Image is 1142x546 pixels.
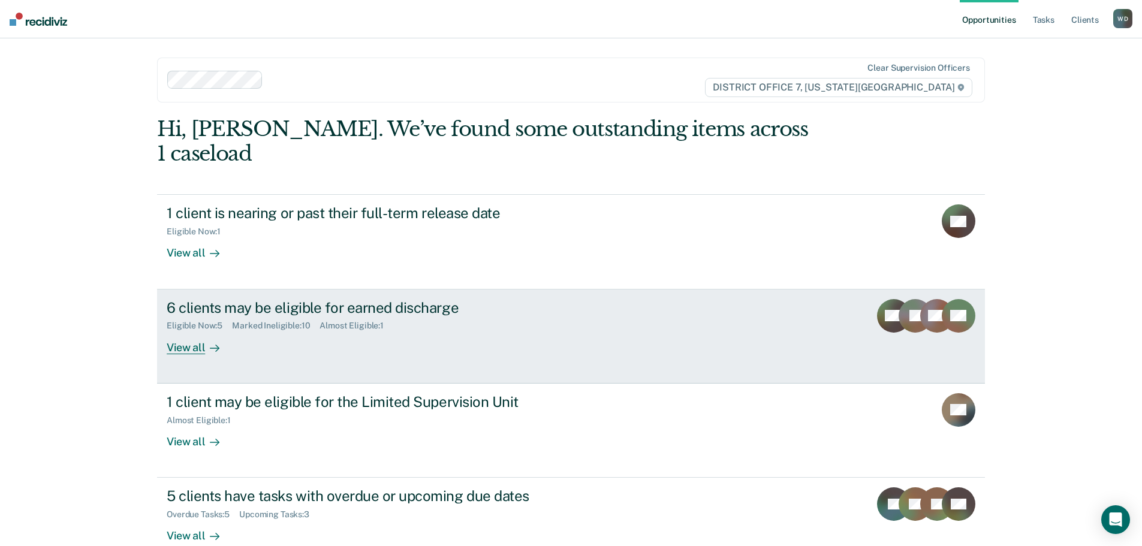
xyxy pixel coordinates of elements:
[157,194,985,289] a: 1 client is nearing or past their full-term release dateEligible Now:1View all
[167,331,234,354] div: View all
[167,509,239,520] div: Overdue Tasks : 5
[157,384,985,478] a: 1 client may be eligible for the Limited Supervision UnitAlmost Eligible:1View all
[167,299,587,316] div: 6 clients may be eligible for earned discharge
[167,393,587,411] div: 1 client may be eligible for the Limited Supervision Unit
[1113,9,1132,28] button: WD
[867,63,969,73] div: Clear supervision officers
[167,321,232,331] div: Eligible Now : 5
[167,415,240,426] div: Almost Eligible : 1
[167,237,234,260] div: View all
[167,204,587,222] div: 1 client is nearing or past their full-term release date
[167,425,234,448] div: View all
[239,509,319,520] div: Upcoming Tasks : 3
[167,520,234,543] div: View all
[157,117,819,166] div: Hi, [PERSON_NAME]. We’ve found some outstanding items across 1 caseload
[167,227,230,237] div: Eligible Now : 1
[320,321,393,331] div: Almost Eligible : 1
[232,321,320,331] div: Marked Ineligible : 10
[10,13,67,26] img: Recidiviz
[1113,9,1132,28] div: W D
[705,78,972,97] span: DISTRICT OFFICE 7, [US_STATE][GEOGRAPHIC_DATA]
[1101,505,1130,534] div: Open Intercom Messenger
[167,487,587,505] div: 5 clients have tasks with overdue or upcoming due dates
[157,289,985,384] a: 6 clients may be eligible for earned dischargeEligible Now:5Marked Ineligible:10Almost Eligible:1...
